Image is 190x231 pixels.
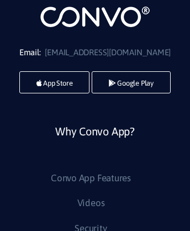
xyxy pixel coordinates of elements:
[55,121,135,169] a: Why Convo App?
[19,71,89,93] a: App Store
[77,195,105,212] a: Videos
[92,71,171,93] a: Google Play
[8,45,182,60] li: Email:
[45,45,171,60] a: [EMAIL_ADDRESS][DOMAIN_NAME]
[40,5,150,28] img: logo_not_found
[51,170,131,187] a: Convo App Features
